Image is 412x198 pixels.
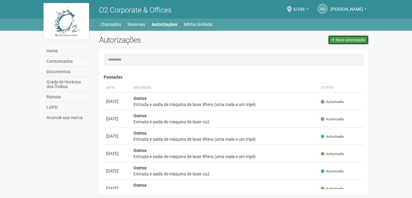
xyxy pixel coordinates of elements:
[45,77,90,92] a: Grade de Horários dos Ônibus
[321,169,344,174] span: Autorizada
[328,35,369,44] a: Nova autorização
[152,20,177,29] a: Autorizações
[133,136,316,142] div: Entrada e saída de máquina de laser liftera (uma mala e um tripé)
[106,185,129,191] div: [DATE]
[106,133,129,139] div: [DATE]
[45,56,90,67] a: Comunicados
[104,75,364,80] h4: Passadas
[100,20,121,29] a: Chamados
[336,38,365,42] span: Nova autorização
[133,113,147,118] strong: Outros
[184,20,212,29] a: Minha Unidade
[106,150,129,157] div: [DATE]
[99,6,171,14] span: O2 Corporate & Offices
[321,117,344,122] span: Autorizada
[43,3,89,40] img: logo.jpg
[133,183,147,188] strong: Outros
[331,8,367,12] a: [PERSON_NAME]
[133,154,316,160] div: Entrada e saída de máquina de laser liftera (uma mala e um tripé)
[321,99,344,104] span: Autorizada
[133,96,147,101] strong: Outros
[293,1,305,12] span: 5/346
[45,92,90,102] a: Ramais
[104,83,131,93] th: Data
[133,101,316,108] div: Entrada e saída de máquina de laser liftera (uma mala e um tripé)
[45,67,90,77] a: Documentos
[128,20,145,29] a: Reservas
[133,148,147,153] strong: Outros
[133,171,316,177] div: Entrada e saída de máquina de laser co2
[45,46,90,56] a: Home
[45,102,90,113] a: LGPD
[106,116,129,122] div: [DATE]
[321,186,344,191] span: Autorizada
[318,83,364,93] th: Status
[133,165,147,170] strong: Outros
[131,83,319,93] th: Descrição
[106,98,129,104] div: [DATE]
[293,8,309,12] a: 5/346
[99,35,229,44] h2: Autorizações
[45,113,90,123] a: Anuncie sua marca
[133,131,147,136] strong: Outros
[331,1,363,12] span: Karen Grace Pena de Azevedo
[106,168,129,174] div: [DATE]
[321,151,344,157] span: Autorizada
[133,188,316,194] div: Entrada e saída de máquina de laser liftera (uma mala preta e um tripé)
[321,134,344,139] span: Autorizada
[133,119,316,125] div: Entrada e saída de máquina de laser co2
[318,4,327,14] a: KG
